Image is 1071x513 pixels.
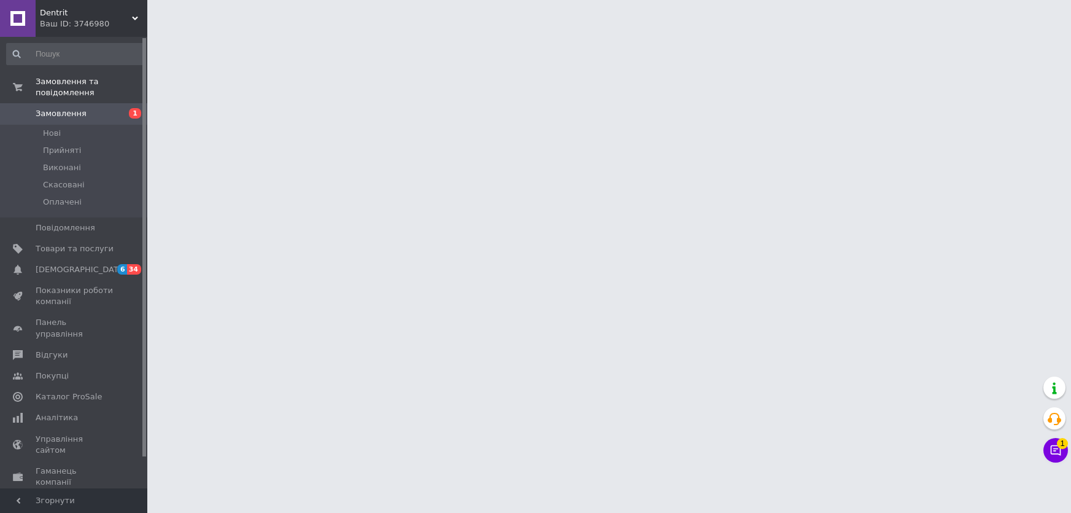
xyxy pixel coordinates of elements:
span: Замовлення [36,108,87,119]
span: Замовлення та повідомлення [36,76,147,98]
span: 1 [1057,438,1068,449]
span: Управління сайтом [36,434,114,456]
button: Чат з покупцем1 [1043,438,1068,463]
span: Оплачені [43,197,82,208]
span: 1 [129,108,141,119]
span: Нові [43,128,61,139]
span: Показники роботи компанії [36,285,114,307]
span: Товари та послуги [36,243,114,254]
span: 6 [117,264,127,275]
span: 34 [127,264,141,275]
span: Гаманець компанії [36,466,114,488]
div: Ваш ID: 3746980 [40,18,147,29]
span: Каталог ProSale [36,391,102,402]
span: Відгуки [36,350,68,361]
input: Пошук [6,43,144,65]
span: Аналітика [36,412,78,423]
span: Панель управління [36,317,114,339]
span: Прийняті [43,145,81,156]
span: Покупці [36,370,69,382]
span: Повідомлення [36,222,95,233]
span: Скасовані [43,179,85,190]
span: Dentrit [40,7,132,18]
span: [DEMOGRAPHIC_DATA] [36,264,126,275]
span: Виконані [43,162,81,173]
